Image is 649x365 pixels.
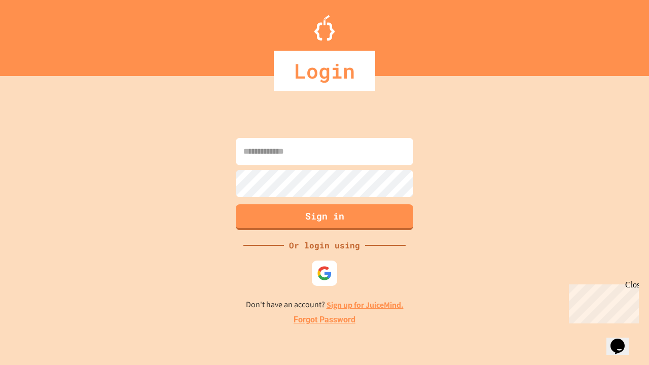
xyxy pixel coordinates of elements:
p: Don't have an account? [246,299,404,311]
a: Sign up for JuiceMind. [327,300,404,310]
a: Forgot Password [294,314,355,326]
img: Logo.svg [314,15,335,41]
button: Sign in [236,204,413,230]
div: Login [274,51,375,91]
div: Chat with us now!Close [4,4,70,64]
img: google-icon.svg [317,266,332,281]
div: Or login using [284,239,365,251]
iframe: chat widget [606,324,639,355]
iframe: chat widget [565,280,639,323]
